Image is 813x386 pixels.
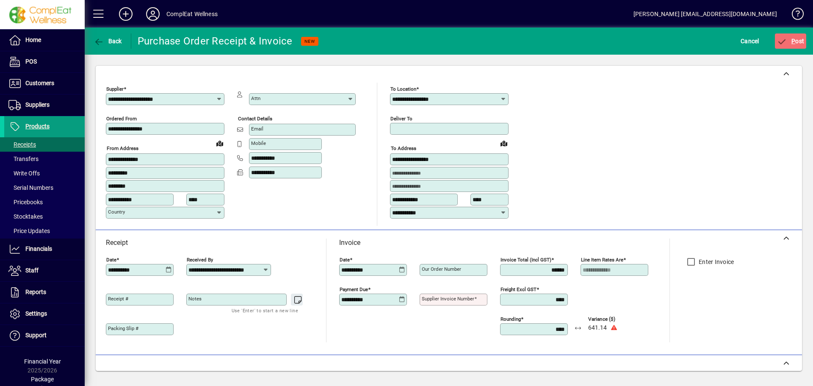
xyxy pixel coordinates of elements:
span: Write Offs [8,170,40,177]
div: Purchase Order Receipt & Invoice [138,34,293,48]
span: Cancel [741,34,759,48]
mat-label: Email [251,126,263,132]
mat-label: Country [108,209,125,215]
mat-label: Deliver To [390,116,412,122]
span: Package [31,376,54,383]
mat-label: Payment due [340,286,368,292]
span: Price Updates [8,228,50,234]
mat-label: Our order number [422,266,461,272]
button: Profile [139,6,166,22]
span: ost [777,38,805,44]
mat-label: Freight excl GST [501,286,536,292]
button: Add [112,6,139,22]
mat-label: Date [340,257,350,263]
a: POS [4,51,85,72]
button: Cancel [738,33,761,49]
a: Price Updates [4,224,85,238]
label: Enter Invoice [697,258,734,266]
a: Stocktakes [4,209,85,224]
mat-hint: Use 'Enter' to start a new line [232,305,298,315]
span: Support [25,332,47,339]
span: 641.14 [588,325,607,331]
app-page-header-button: Back [85,33,131,49]
mat-label: Received by [187,257,213,263]
a: Serial Numbers [4,181,85,195]
span: Stocktakes [8,213,43,220]
mat-label: Receipt # [108,296,128,302]
mat-label: Invoice Total (incl GST) [501,257,551,263]
span: Serial Numbers [8,184,53,191]
a: Staff [4,260,85,281]
mat-label: Date [106,257,116,263]
a: Knowledge Base [785,2,802,29]
a: Customers [4,73,85,94]
a: Suppliers [4,94,85,116]
mat-label: To location [390,86,416,92]
span: Customers [25,80,54,86]
span: Reports [25,289,46,295]
span: Financial Year [24,358,61,365]
button: Back [91,33,124,49]
mat-label: Supplier [106,86,124,92]
span: Financials [25,245,52,252]
span: Suppliers [25,101,50,108]
a: Support [4,325,85,346]
mat-label: Attn [251,95,260,101]
a: Financials [4,239,85,260]
mat-label: Rounding [501,316,521,322]
span: POS [25,58,37,65]
span: Receipts [8,141,36,148]
a: Pricebooks [4,195,85,209]
mat-label: Packing Slip # [108,325,138,331]
button: Post [775,33,807,49]
span: Home [25,36,41,43]
a: View on map [497,136,511,150]
mat-label: Supplier invoice number [422,296,474,302]
a: Transfers [4,152,85,166]
a: Write Offs [4,166,85,181]
span: Settings [25,310,47,317]
mat-label: Line item rates are [581,257,623,263]
span: Variance ($) [588,317,639,322]
a: Home [4,30,85,51]
span: Back [94,38,122,44]
span: NEW [304,39,315,44]
span: Staff [25,267,39,274]
span: Products [25,123,50,130]
span: P [791,38,795,44]
span: Transfers [8,156,39,162]
mat-label: Mobile [251,140,266,146]
a: Settings [4,303,85,325]
a: Receipts [4,137,85,152]
div: ComplEat Wellness [166,7,218,21]
mat-label: Ordered from [106,116,137,122]
span: Pricebooks [8,199,43,205]
div: [PERSON_NAME] [EMAIL_ADDRESS][DOMAIN_NAME] [633,7,777,21]
a: View on map [213,136,227,150]
a: Reports [4,282,85,303]
mat-label: Notes [188,296,202,302]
